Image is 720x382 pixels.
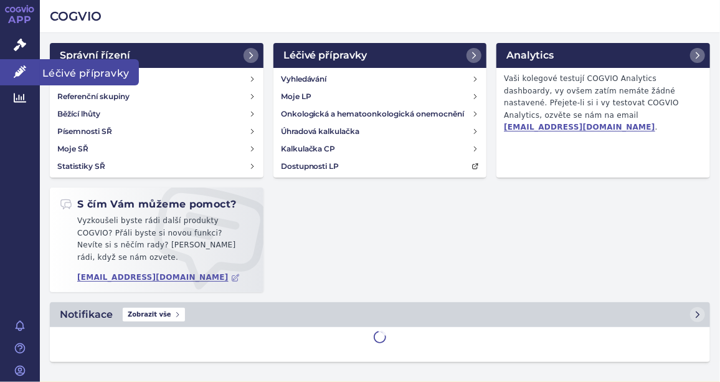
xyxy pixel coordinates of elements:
a: Kalkulačka CP [276,140,485,158]
h2: Notifikace [60,307,113,322]
a: Vyhledávání [276,70,485,88]
a: Úhradová kalkulačka [276,123,485,140]
a: NotifikaceZobrazit vše [50,302,710,327]
h2: Léčivé přípravky [283,48,367,63]
a: Vyhledávání [52,70,261,88]
a: Statistiky SŘ [52,158,261,175]
span: Zobrazit vše [123,308,185,322]
h4: Písemnosti SŘ [57,125,112,138]
h4: Dostupnosti LP [281,160,339,173]
a: Analytics [496,43,710,68]
h4: Moje LP [281,90,311,103]
a: Správní řízení [50,43,263,68]
h4: Kalkulačka CP [281,143,336,155]
a: [EMAIL_ADDRESS][DOMAIN_NAME] [504,123,655,131]
h2: Správní řízení [60,48,130,63]
h2: COGVIO [50,7,710,25]
h2: Analytics [506,48,554,63]
a: Onkologická a hematoonkologická onemocnění [276,105,485,123]
h4: Referenční skupiny [57,90,130,103]
a: [EMAIL_ADDRESS][DOMAIN_NAME] [77,273,240,282]
h4: Statistiky SŘ [57,160,105,173]
h4: Moje SŘ [57,143,88,155]
a: Moje LP [276,88,485,105]
h4: Vyhledávání [281,73,327,85]
p: Vaši kolegové testují COGVIO Analytics dashboardy, vy ovšem zatím nemáte žádné nastavené. Přejete... [499,70,708,136]
a: Běžící lhůty [52,105,261,123]
h4: Běžící lhůty [57,108,100,120]
a: Moje SŘ [52,140,261,158]
h4: Onkologická a hematoonkologická onemocnění [281,108,465,120]
a: Léčivé přípravky [273,43,487,68]
a: Písemnosti SŘ [52,123,261,140]
a: Dostupnosti LP [276,158,485,175]
h2: S čím Vám můžeme pomoct? [60,198,237,211]
h4: Úhradová kalkulačka [281,125,360,138]
span: Léčivé přípravky [40,59,139,85]
a: Referenční skupiny [52,88,261,105]
p: Vyzkoušeli byste rádi další produkty COGVIO? Přáli byste si novou funkci? Nevíte si s něčím rady?... [60,215,253,269]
